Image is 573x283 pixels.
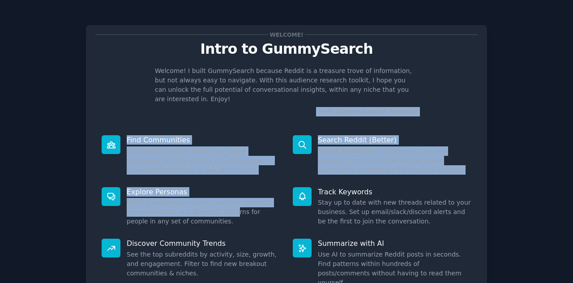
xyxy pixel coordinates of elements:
p: Search Reddit (Better) [318,135,471,145]
p: Discover Community Trends [127,239,280,248]
p: Summarize with AI [318,239,471,248]
a: Fed, GummySearch Founder [318,108,418,116]
span: Welcome! [268,30,305,39]
p: Welcome! I built GummySearch because Reddit is a treasure trove of information, but not always ea... [155,66,418,104]
p: Intro to GummySearch [95,41,478,57]
dd: Discover Subreddits full of your target customers. Quickly identify the active, new, or growing c... [127,146,280,175]
p: Explore Personas [127,187,280,197]
dd: Stay up to date with new threads related to your business. Set up email/slack/discord alerts and ... [318,198,471,226]
div: - [316,107,418,116]
dd: Quickly explore pain points, solution requests, open questions, and spending patterns for people ... [127,198,280,226]
dd: Search Reddit posts & comments for any keyword. Zoom in with advanced query parameters, or zoom o... [318,146,471,175]
p: Find Communities [127,135,280,145]
dd: See the top subreddits by activity, size, growth, and engagement. Filter to find new breakout com... [127,250,280,278]
p: Track Keywords [318,187,471,197]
